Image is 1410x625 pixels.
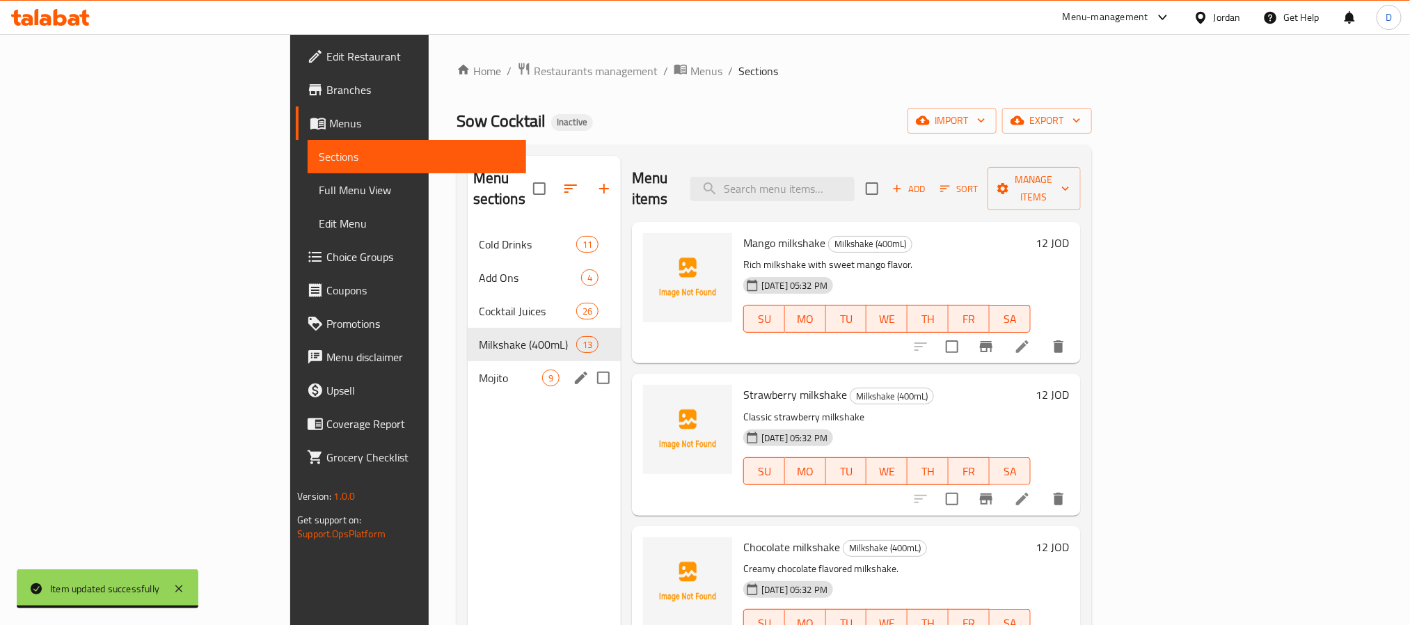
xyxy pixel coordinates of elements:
[296,73,525,106] a: Branches
[1036,385,1070,404] h6: 12 JOD
[857,174,887,203] span: Select section
[743,384,847,405] span: Strawberry milkshake
[296,407,525,441] a: Coverage Report
[913,309,943,329] span: TH
[50,581,159,596] div: Item updated successfully
[850,388,934,404] div: Milkshake (400mL)
[296,106,525,140] a: Menus
[931,178,988,200] span: Sort items
[850,388,933,404] span: Milkshake (400mL)
[326,282,514,299] span: Coupons
[542,370,560,386] div: items
[551,114,593,131] div: Inactive
[543,372,559,385] span: 9
[326,349,514,365] span: Menu disclaimer
[743,305,785,333] button: SU
[468,361,621,395] div: Mojito9edit
[576,236,599,253] div: items
[954,309,984,329] span: FR
[887,178,931,200] span: Add item
[308,173,525,207] a: Full Menu View
[890,181,928,197] span: Add
[750,461,779,482] span: SU
[1002,108,1092,134] button: export
[988,167,1081,210] button: Manage items
[326,315,514,332] span: Promotions
[756,279,833,292] span: [DATE] 05:32 PM
[887,178,931,200] button: Add
[937,332,967,361] span: Select to update
[468,222,621,400] nav: Menu sections
[326,416,514,432] span: Coverage Report
[756,583,833,596] span: [DATE] 05:32 PM
[937,178,982,200] button: Sort
[999,171,1070,206] span: Manage items
[872,461,902,482] span: WE
[663,63,668,79] li: /
[908,108,997,134] button: import
[479,269,581,286] span: Add Ons
[296,274,525,307] a: Coupons
[326,382,514,399] span: Upsell
[308,140,525,173] a: Sections
[791,309,821,329] span: MO
[1042,482,1075,516] button: delete
[843,540,926,556] span: Milkshake (400mL)
[334,487,356,505] span: 1.0.0
[326,248,514,265] span: Choice Groups
[468,294,621,328] div: Cocktail Juices26
[581,269,599,286] div: items
[995,309,1025,329] span: SA
[954,461,984,482] span: FR
[785,457,826,485] button: MO
[319,182,514,198] span: Full Menu View
[326,81,514,98] span: Branches
[1036,537,1070,557] h6: 12 JOD
[785,305,826,333] button: MO
[743,256,1031,274] p: Rich milkshake with sweet mango flavor.
[743,457,785,485] button: SU
[1386,10,1392,25] span: D
[534,63,658,79] span: Restaurants management
[296,40,525,73] a: Edit Restaurant
[674,62,722,80] a: Menus
[843,540,927,557] div: Milkshake (400mL)
[969,482,1003,516] button: Branch-specific-item
[1014,338,1031,355] a: Edit menu item
[949,305,990,333] button: FR
[296,374,525,407] a: Upsell
[1014,491,1031,507] a: Edit menu item
[1036,233,1070,253] h6: 12 JOD
[756,432,833,445] span: [DATE] 05:32 PM
[319,215,514,232] span: Edit Menu
[969,330,1003,363] button: Branch-specific-item
[308,207,525,240] a: Edit Menu
[632,168,674,209] h2: Menu items
[866,305,908,333] button: WE
[479,336,576,353] span: Milkshake (400mL)
[743,560,1031,578] p: Creamy chocolate flavored milkshake.
[479,303,576,319] span: Cocktail Juices
[949,457,990,485] button: FR
[554,172,587,205] span: Sort sections
[829,236,912,252] span: Milkshake (400mL)
[643,233,732,322] img: Mango milkshake
[551,116,593,128] span: Inactive
[743,537,840,557] span: Chocolate milkshake
[297,511,361,529] span: Get support on:
[908,457,949,485] button: TH
[872,309,902,329] span: WE
[571,367,592,388] button: edit
[913,461,943,482] span: TH
[743,232,825,253] span: Mango milkshake
[319,148,514,165] span: Sections
[296,441,525,474] a: Grocery Checklist
[940,181,979,197] span: Sort
[296,307,525,340] a: Promotions
[828,236,912,253] div: Milkshake (400mL)
[990,305,1031,333] button: SA
[479,236,576,253] span: Cold Drinks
